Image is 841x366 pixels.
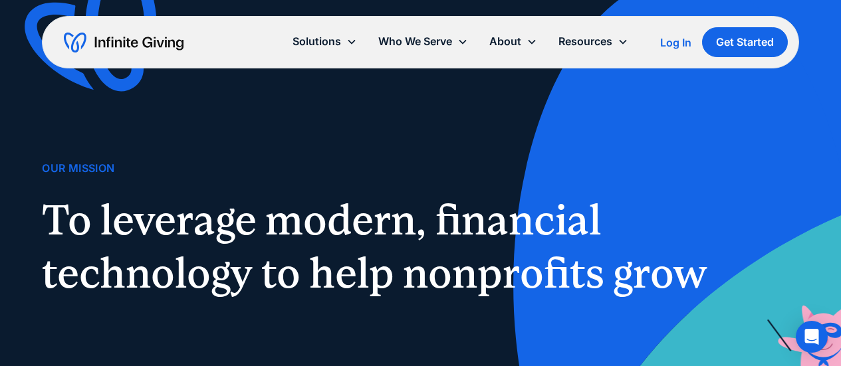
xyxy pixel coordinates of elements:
a: Log In [660,35,691,50]
div: Resources [548,27,639,56]
div: About [479,27,548,56]
div: Open Intercom Messenger [796,321,828,353]
div: Who We Serve [378,33,452,50]
a: home [64,32,183,53]
div: Solutions [282,27,368,56]
div: Solutions [293,33,341,50]
div: Our Mission [42,159,114,177]
div: Log In [660,37,691,48]
a: Get Started [702,27,788,57]
div: Who We Serve [368,27,479,56]
div: Resources [558,33,612,50]
div: About [489,33,521,50]
h1: To leverage modern, financial technology to help nonprofits grow [42,193,723,300]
